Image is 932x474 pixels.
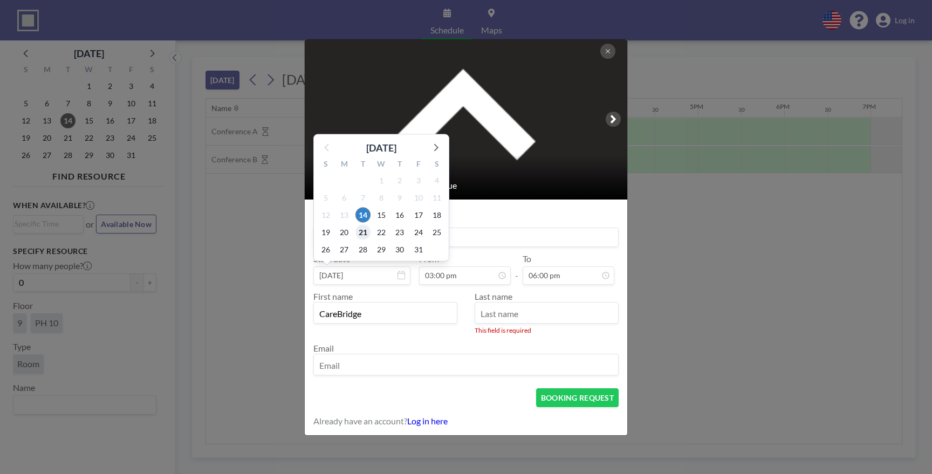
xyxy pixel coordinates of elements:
input: Guest reservation [314,228,618,246]
span: Sunday, October 5, 2025 [318,190,333,205]
span: Wednesday, October 8, 2025 [374,190,389,205]
span: Thursday, October 23, 2025 [392,225,407,240]
div: T [354,158,372,172]
span: Thursday, October 9, 2025 [392,190,407,205]
div: T [390,158,409,172]
span: Friday, October 24, 2025 [411,225,426,240]
div: This field is required [475,326,619,334]
span: Already have an account? [313,416,407,427]
input: Last name [475,305,618,323]
span: Thursday, October 2, 2025 [392,173,407,188]
div: W [372,158,390,172]
span: Monday, October 13, 2025 [337,208,352,223]
span: Thursday, October 30, 2025 [392,242,407,257]
div: S [428,158,446,172]
span: Saturday, October 25, 2025 [429,225,444,240]
span: Sunday, October 26, 2025 [318,242,333,257]
span: Thursday, October 16, 2025 [392,208,407,223]
span: Friday, October 10, 2025 [411,190,426,205]
span: Wednesday, October 29, 2025 [374,242,389,257]
span: Wednesday, October 22, 2025 [374,225,389,240]
span: Wednesday, October 15, 2025 [374,208,389,223]
span: Tuesday, October 14, 2025 [355,208,371,223]
input: First name [314,305,457,323]
div: F [409,158,427,172]
label: Email [313,343,334,353]
label: To [523,253,531,264]
span: Saturday, October 18, 2025 [429,208,444,223]
span: Tuesday, October 21, 2025 [355,225,371,240]
div: [DATE] [366,140,396,155]
span: Friday, October 31, 2025 [411,242,426,257]
label: Last name [475,291,512,301]
span: Saturday, October 4, 2025 [429,173,444,188]
span: Sunday, October 19, 2025 [318,225,333,240]
label: First name [313,291,353,301]
span: Monday, October 27, 2025 [337,242,352,257]
span: Tuesday, October 28, 2025 [355,242,371,257]
span: Saturday, October 11, 2025 [429,190,444,205]
button: BOOKING REQUEST [536,388,619,407]
span: Sunday, October 12, 2025 [318,208,333,223]
a: Log in here [407,416,448,426]
div: M [335,158,353,172]
span: Monday, October 20, 2025 [337,225,352,240]
div: S [317,158,335,172]
input: Email [314,356,618,375]
span: - [515,257,518,281]
span: Tuesday, October 7, 2025 [355,190,371,205]
span: Friday, October 17, 2025 [411,208,426,223]
span: Wednesday, October 1, 2025 [374,173,389,188]
span: Friday, October 3, 2025 [411,173,426,188]
h2: Conference A [318,164,615,180]
span: Monday, October 6, 2025 [337,190,352,205]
